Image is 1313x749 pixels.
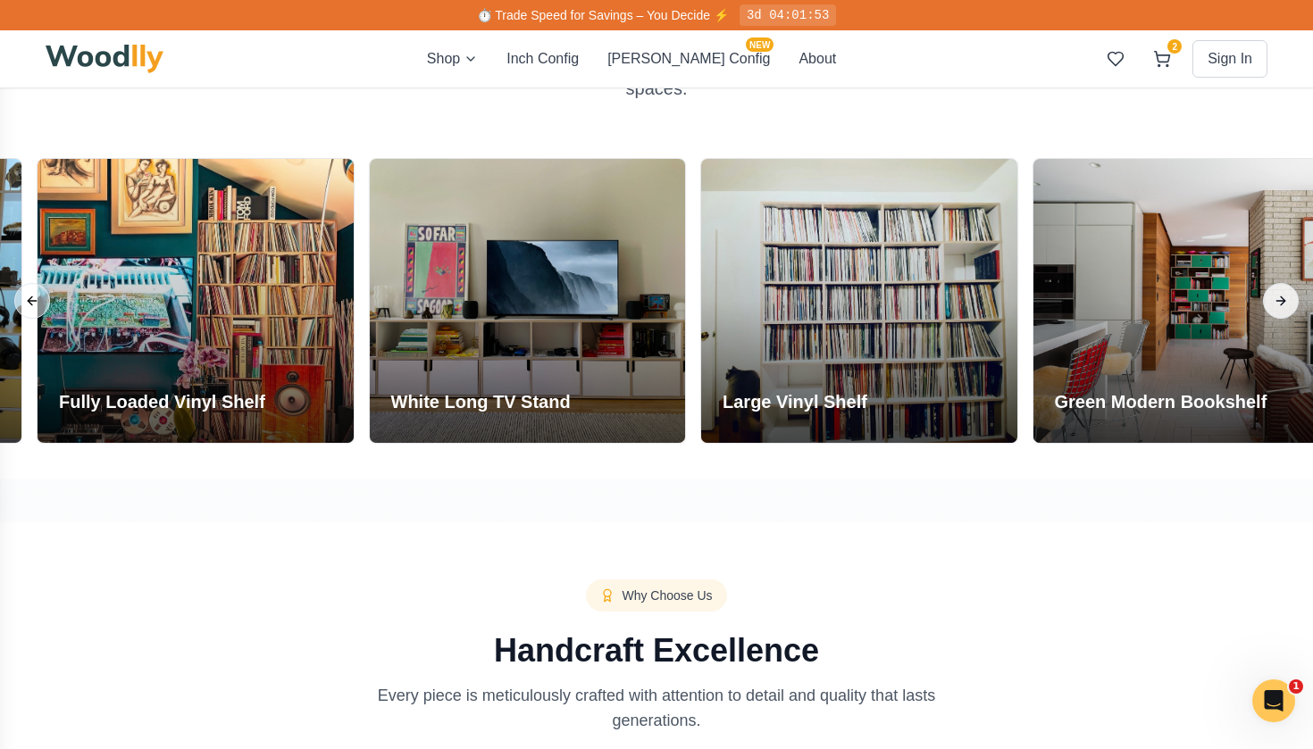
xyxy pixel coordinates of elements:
span: 2 [1167,39,1182,54]
button: Sign In [1192,40,1267,78]
button: [PERSON_NAME] ConfigNEW [607,48,770,70]
iframe: Intercom live chat [1252,679,1295,722]
span: NEW [746,37,774,52]
h3: Large Vinyl Shelf [723,389,867,414]
button: 2 [1146,43,1178,75]
span: ⏱️ Trade Speed for Savings – You Decide ⚡ [477,8,729,22]
button: Inch Config [506,48,579,70]
span: Why Choose Us [622,587,712,604]
h3: White Long TV Stand [391,389,571,414]
div: 3d 04:01:53 [740,4,836,26]
button: Shop [427,48,478,70]
h3: Fully Loaded Vinyl Shelf [59,389,265,414]
h3: Green Modern Bookshelf [1055,389,1267,414]
span: 1 [1289,679,1303,694]
p: Every piece is meticulously crafted with attention to detail and quality that lasts generations. [356,683,957,733]
h2: Handcraft Excellence [53,633,1260,669]
img: Woodlly [46,45,163,73]
button: About [799,48,836,70]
